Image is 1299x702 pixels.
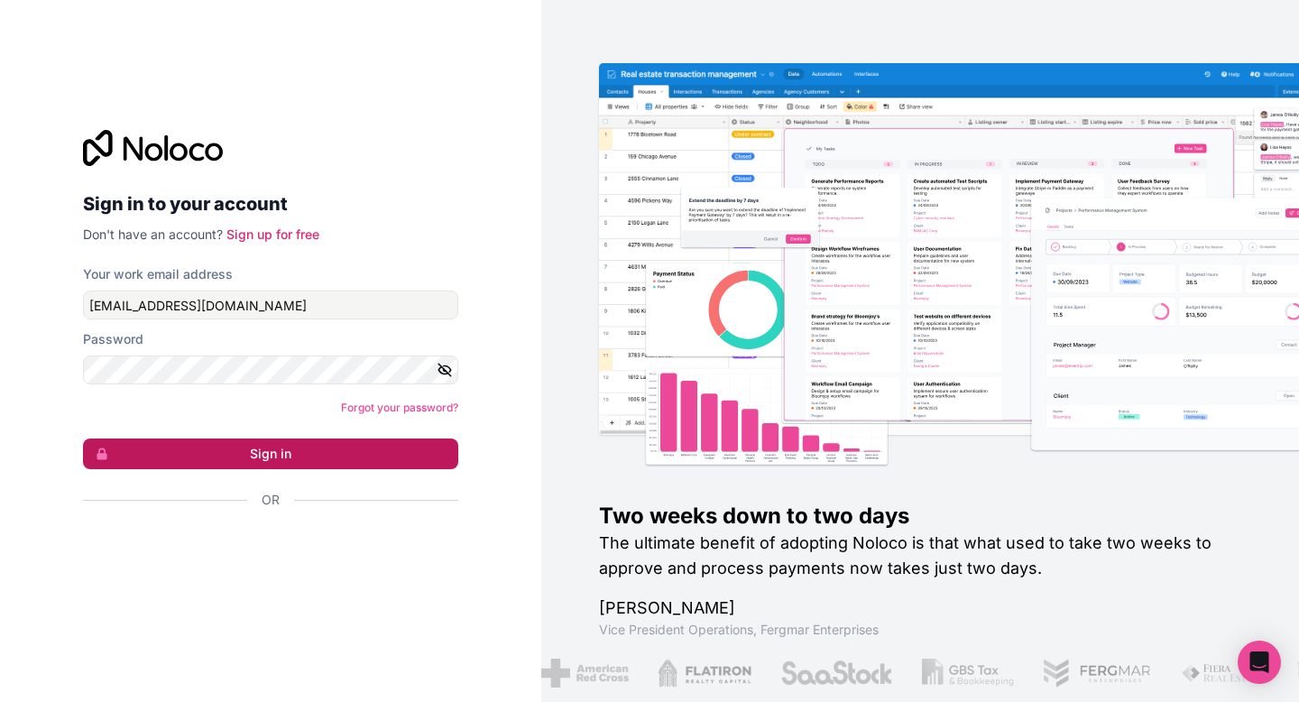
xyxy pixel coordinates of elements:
span: Or [262,491,280,509]
a: Forgot your password? [341,401,458,414]
span: Don't have an account? [83,226,223,242]
img: /assets/flatiron-C8eUkumj.png [658,659,751,688]
h2: Sign in to your account [83,188,458,220]
img: /assets/fiera-fwj2N5v4.png [1181,659,1266,688]
h1: Two weeks down to two days [599,502,1241,531]
h1: [PERSON_NAME] [599,596,1241,621]
button: Sign in [83,439,458,469]
a: Sign up for free [226,226,319,242]
iframe: Sign in with Google Button [74,529,453,568]
input: Password [83,356,458,384]
img: /assets/fergmar-CudnrXN5.png [1043,659,1153,688]
img: /assets/gbstax-C-GtDUiK.png [922,659,1014,688]
input: Email address [83,291,458,319]
label: Password [83,330,143,348]
h2: The ultimate benefit of adopting Noloco is that what used to take two weeks to approve and proces... [599,531,1241,581]
img: /assets/american-red-cross-BAupjrZR.png [541,659,629,688]
h1: Vice President Operations , Fergmar Enterprises [599,621,1241,639]
img: /assets/saastock-C6Zbiodz.png [780,659,894,688]
div: Open Intercom Messenger [1238,641,1281,684]
label: Your work email address [83,265,233,283]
